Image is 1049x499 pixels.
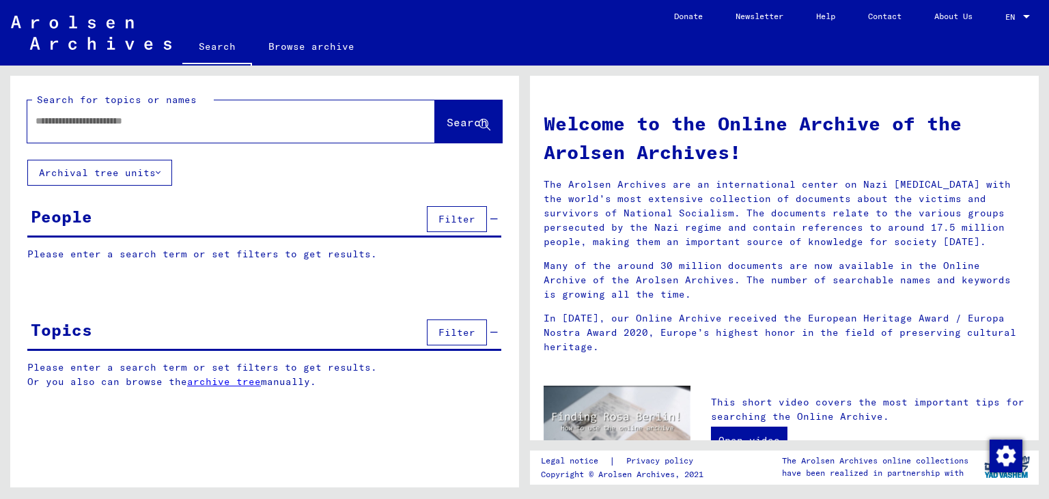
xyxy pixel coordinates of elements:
mat-label: Search for topics or names [37,94,197,106]
a: archive tree [187,375,261,388]
span: EN [1005,12,1020,22]
a: Legal notice [541,454,609,468]
p: The Arolsen Archives online collections [782,455,968,467]
div: | [541,454,710,468]
span: Filter [438,213,475,225]
div: Topics [31,317,92,342]
a: Browse archive [252,30,371,63]
button: Archival tree units [27,160,172,186]
span: Search [447,115,488,129]
p: This short video covers the most important tips for searching the Online Archive. [711,395,1025,424]
img: Change consent [990,440,1022,472]
p: Please enter a search term or set filters to get results. [27,247,501,261]
img: yv_logo.png [981,450,1033,484]
p: Please enter a search term or set filters to get results. Or you also can browse the manually. [27,360,502,389]
p: In [DATE], our Online Archive received the European Heritage Award / Europa Nostra Award 2020, Eu... [544,311,1025,354]
button: Filter [427,319,487,345]
img: Arolsen_neg.svg [11,16,171,50]
button: Filter [427,206,487,232]
a: Search [182,30,252,66]
p: Many of the around 30 million documents are now available in the Online Archive of the Arolsen Ar... [544,259,1025,302]
p: The Arolsen Archives are an international center on Nazi [MEDICAL_DATA] with the world’s most ext... [544,177,1025,249]
div: People [31,204,92,229]
h1: Welcome to the Online Archive of the Arolsen Archives! [544,109,1025,167]
a: Open video [711,427,787,454]
p: Copyright © Arolsen Archives, 2021 [541,468,710,481]
p: have been realized in partnership with [782,467,968,479]
a: Privacy policy [615,454,710,468]
button: Search [435,100,502,143]
img: video.jpg [544,386,690,466]
span: Filter [438,326,475,339]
